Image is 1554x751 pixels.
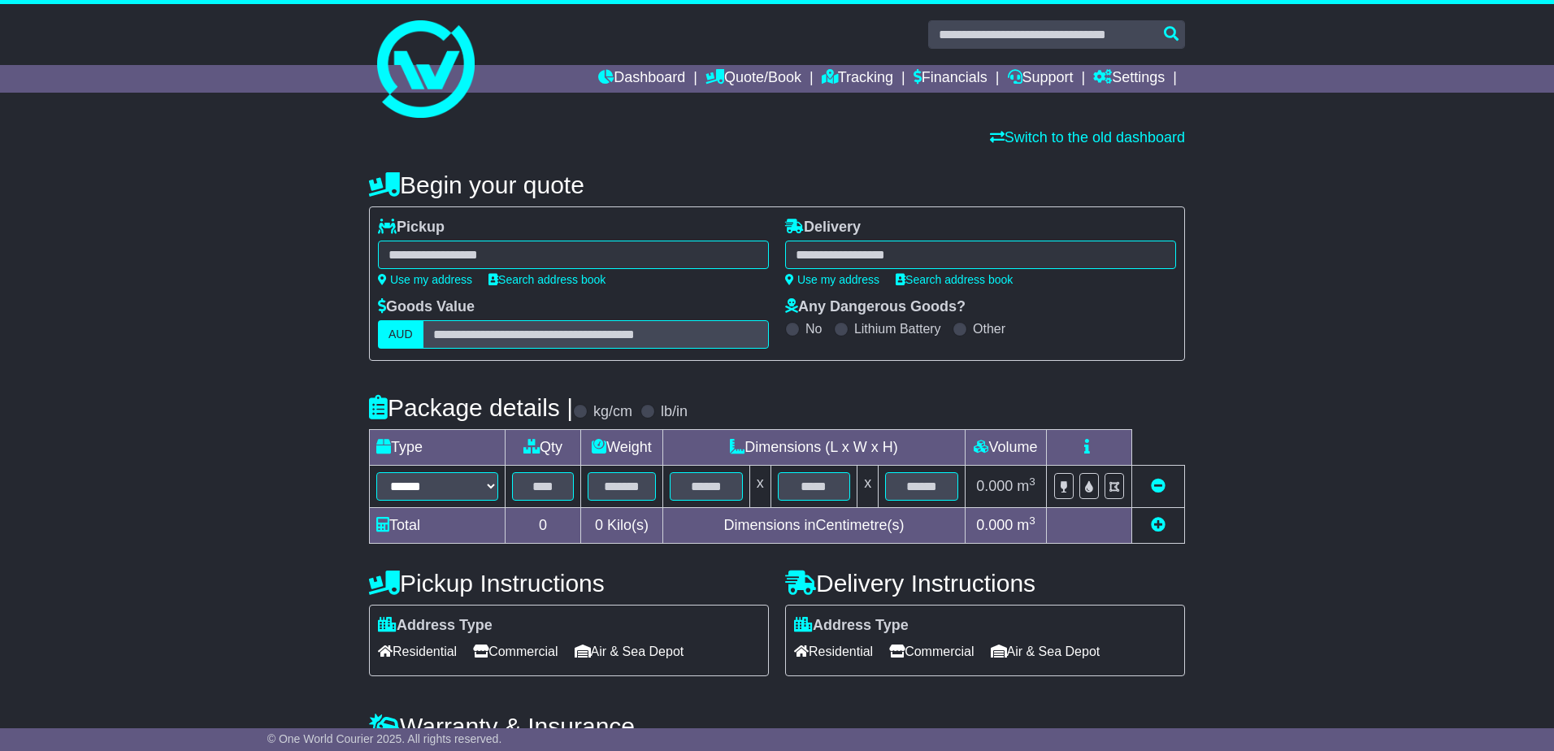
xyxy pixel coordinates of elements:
[785,219,861,237] label: Delivery
[581,508,663,544] td: Kilo(s)
[662,430,965,466] td: Dimensions (L x W x H)
[1008,65,1074,93] a: Support
[914,65,988,93] a: Financials
[661,403,688,421] label: lb/in
[976,478,1013,494] span: 0.000
[473,639,558,664] span: Commercial
[990,129,1185,145] a: Switch to the old dashboard
[965,430,1046,466] td: Volume
[369,394,573,421] h4: Package details |
[976,517,1013,533] span: 0.000
[378,298,475,316] label: Goods Value
[378,639,457,664] span: Residential
[1029,514,1035,527] sup: 3
[369,171,1185,198] h4: Begin your quote
[378,320,423,349] label: AUD
[369,570,769,597] h4: Pickup Instructions
[1017,478,1035,494] span: m
[973,321,1005,336] label: Other
[593,403,632,421] label: kg/cm
[889,639,974,664] span: Commercial
[1151,517,1165,533] a: Add new item
[785,570,1185,597] h4: Delivery Instructions
[506,508,581,544] td: 0
[785,273,879,286] a: Use my address
[794,639,873,664] span: Residential
[662,508,965,544] td: Dimensions in Centimetre(s)
[805,321,822,336] label: No
[705,65,801,93] a: Quote/Book
[785,298,966,316] label: Any Dangerous Goods?
[854,321,941,336] label: Lithium Battery
[378,273,472,286] a: Use my address
[378,219,445,237] label: Pickup
[581,430,663,466] td: Weight
[598,65,685,93] a: Dashboard
[1029,475,1035,488] sup: 3
[267,732,502,745] span: © One World Courier 2025. All rights reserved.
[575,639,684,664] span: Air & Sea Depot
[794,617,909,635] label: Address Type
[370,508,506,544] td: Total
[1151,478,1165,494] a: Remove this item
[749,466,770,508] td: x
[1093,65,1165,93] a: Settings
[991,639,1100,664] span: Air & Sea Depot
[370,430,506,466] td: Type
[857,466,879,508] td: x
[488,273,606,286] a: Search address book
[896,273,1013,286] a: Search address book
[822,65,893,93] a: Tracking
[378,617,493,635] label: Address Type
[1017,517,1035,533] span: m
[595,517,603,533] span: 0
[506,430,581,466] td: Qty
[369,713,1185,740] h4: Warranty & Insurance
